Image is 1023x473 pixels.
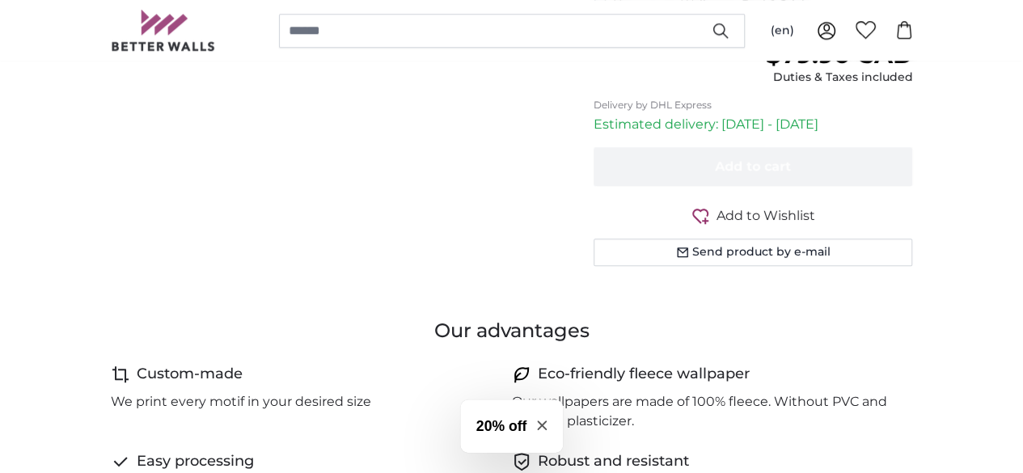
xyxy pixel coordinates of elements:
button: (en) [758,16,807,45]
h3: Our advantages [111,318,913,344]
h4: Custom-made [137,363,243,386]
p: Estimated delivery: [DATE] - [DATE] [594,115,913,134]
button: Add to cart [594,147,913,186]
button: Add to Wishlist [594,205,913,226]
img: Betterwalls [111,10,216,51]
h4: Robust and resistant [538,450,689,473]
span: Add to cart [715,158,791,174]
p: Delivery by DHL Express [594,99,913,112]
p: We print every motif in your desired size [111,392,371,412]
button: Send product by e-mail [594,239,913,266]
h4: Eco-friendly fleece wallpaper [538,363,750,386]
div: Duties & Taxes included [765,70,912,86]
h4: Easy processing [137,450,254,473]
span: Add to Wishlist [717,206,815,226]
p: Our wallpapers are made of 100% fleece. Without PVC and without plasticizer. [512,392,900,431]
